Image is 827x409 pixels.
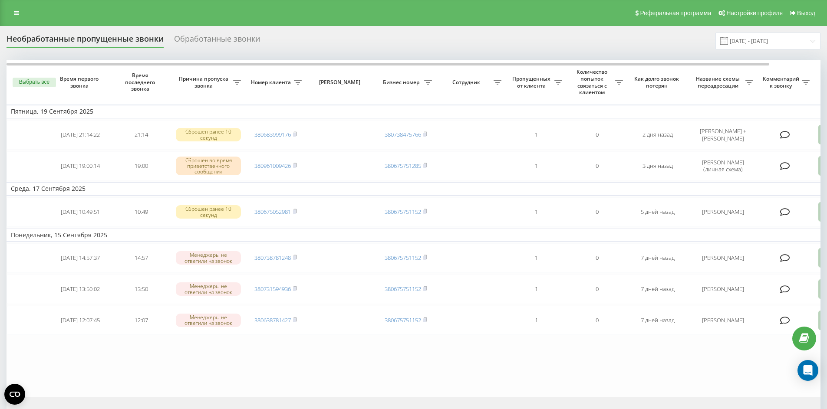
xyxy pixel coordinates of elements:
td: 21:14 [111,120,171,150]
td: [PERSON_NAME] [688,275,758,304]
span: Время первого звонка [57,75,104,89]
td: 2 дня назад [627,120,688,150]
td: 1 [506,197,567,227]
span: [PERSON_NAME] [313,79,368,86]
td: 0 [567,243,627,273]
a: 380738781248 [254,254,291,262]
td: [DATE] 10:49:51 [50,197,111,227]
td: 1 [506,243,567,273]
td: 7 дней назад [627,275,688,304]
td: 1 [506,151,567,181]
span: Номер клиента [250,79,294,86]
span: Время последнего звонка [118,72,165,92]
div: Менеджеры не ответили на звонок [176,251,241,264]
div: Менеджеры не ответили на звонок [176,314,241,327]
td: 3 дня назад [627,151,688,181]
td: 1 [506,306,567,335]
td: 0 [567,151,627,181]
span: Количество попыток связаться с клиентом [571,69,615,95]
div: Open Intercom Messenger [797,360,818,381]
span: Выход [797,10,815,16]
td: 0 [567,120,627,150]
div: Необработанные пропущенные звонки [7,34,164,48]
td: [DATE] 21:14:22 [50,120,111,150]
span: Комментарий к звонку [762,75,802,89]
a: 380638781427 [254,316,291,324]
a: 380675052981 [254,208,291,216]
td: 19:00 [111,151,171,181]
a: 380738475766 [385,131,421,138]
a: 380731594936 [254,285,291,293]
button: Выбрать все [13,78,56,87]
div: Сброшен ранее 10 секунд [176,128,241,141]
a: 380675751152 [385,208,421,216]
span: Реферальная программа [640,10,711,16]
a: 380675751152 [385,285,421,293]
td: 12:07 [111,306,171,335]
td: [DATE] 14:57:37 [50,243,111,273]
td: [PERSON_NAME] [688,197,758,227]
td: 0 [567,306,627,335]
td: 1 [506,120,567,150]
td: [PERSON_NAME] [688,306,758,335]
td: [PERSON_NAME] + [PERSON_NAME] [688,120,758,150]
span: Название схемы переадресации [692,75,745,89]
span: Сотрудник [441,79,494,86]
span: Пропущенных от клиента [510,75,554,89]
td: [DATE] 12:07:45 [50,306,111,335]
a: 380675751152 [385,316,421,324]
div: Сброшен ранее 10 секунд [176,205,241,218]
td: 13:50 [111,275,171,304]
span: Как долго звонок потерян [634,75,681,89]
a: 380683999176 [254,131,291,138]
a: 380675751285 [385,162,421,170]
div: Сброшен во время приветственного сообщения [176,157,241,176]
span: Настройки профиля [726,10,783,16]
button: Open CMP widget [4,384,25,405]
a: 380961009426 [254,162,291,170]
td: 1 [506,275,567,304]
td: [PERSON_NAME] [688,243,758,273]
span: Бизнес номер [380,79,424,86]
td: 7 дней назад [627,243,688,273]
span: Причина пропуска звонка [176,75,233,89]
td: 0 [567,275,627,304]
td: 0 [567,197,627,227]
td: 14:57 [111,243,171,273]
div: Менеджеры не ответили на звонок [176,282,241,295]
td: [DATE] 13:50:02 [50,275,111,304]
td: 10:49 [111,197,171,227]
td: 5 дней назад [627,197,688,227]
div: Обработанные звонки [174,34,260,48]
td: [DATE] 19:00:14 [50,151,111,181]
td: [PERSON_NAME] (личная схема) [688,151,758,181]
td: 7 дней назад [627,306,688,335]
a: 380675751152 [385,254,421,262]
